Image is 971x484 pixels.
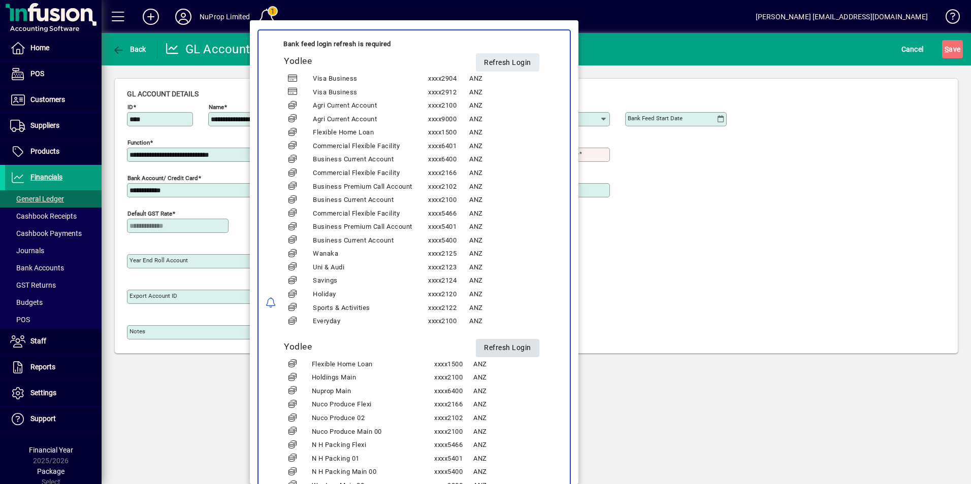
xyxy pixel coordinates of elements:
td: ANZ [469,153,552,167]
td: ANZ [473,398,552,412]
h5: Yodlee [284,341,463,352]
td: xxxx2122 [428,301,469,315]
td: Nuprop Main [311,385,434,398]
td: Business Current Account [313,193,428,207]
td: xxxx1500 [434,358,473,371]
td: xxxx6400 [428,153,469,167]
td: xxxx6400 [434,385,473,398]
td: Sports & Activities [313,301,428,315]
td: Visa Business [313,72,428,86]
td: xxxx5400 [434,466,473,479]
td: ANZ [473,371,552,385]
td: xxxx2166 [428,166,469,180]
span: Refresh Login [484,340,531,357]
td: xxxx2912 [428,86,469,99]
td: xxxx2100 [428,99,469,113]
td: Flexible Home Loan [313,126,428,140]
td: Nuco Produce Main 00 [311,425,434,439]
td: xxxx2120 [428,288,469,301]
td: xxxx2124 [428,274,469,288]
td: xxxx5466 [434,438,473,452]
td: Uni & Audi [313,261,428,274]
td: ANZ [469,234,552,248]
td: ANZ [469,180,552,194]
td: xxxx2102 [428,180,469,194]
td: ANZ [473,452,552,466]
td: ANZ [469,166,552,180]
td: Nuco Produce 02 [311,411,434,425]
td: xxxx5401 [428,221,469,234]
td: ANZ [469,315,552,328]
td: Wanaka [313,248,428,261]
td: ANZ [469,86,552,99]
td: Nuco Produce Flexi [311,398,434,412]
button: Refresh Login [476,339,539,357]
td: ANZ [469,99,552,113]
td: xxxx2123 [428,261,469,274]
td: ANZ [469,274,552,288]
td: xxxx2100 [428,193,469,207]
div: Bank feed login refresh is required [283,38,552,50]
td: ANZ [473,425,552,439]
td: ANZ [469,113,552,126]
td: ANZ [473,385,552,398]
td: xxxx2100 [434,425,473,439]
td: Savings [313,274,428,288]
td: Business Premium Call Account [313,180,428,194]
td: Everyday [313,315,428,328]
td: xxxx9000 [428,113,469,126]
button: Refresh Login [476,53,539,72]
td: ANZ [469,207,552,221]
td: Business Current Account [313,234,428,248]
td: Agri Current Account [313,99,428,113]
td: xxxx2904 [428,72,469,86]
td: N H Packing Flexi [311,438,434,452]
td: Holiday [313,288,428,301]
td: Agri Current Account [313,113,428,126]
td: ANZ [473,438,552,452]
td: xxxx2100 [434,371,473,385]
td: xxxx6401 [428,140,469,153]
td: ANZ [469,221,552,234]
td: ANZ [469,288,552,301]
td: xxxx5466 [428,207,469,221]
td: xxxx2102 [434,411,473,425]
td: xxxx1500 [428,126,469,140]
td: ANZ [469,72,552,86]
td: Business Current Account [313,153,428,167]
h5: Yodlee [284,56,459,67]
td: ANZ [473,466,552,479]
td: Visa Business [313,86,428,99]
td: ANZ [473,358,552,371]
td: ANZ [473,411,552,425]
span: Refresh Login [484,54,531,71]
td: xxxx5401 [434,452,473,466]
td: ANZ [469,261,552,274]
td: ANZ [469,126,552,140]
td: ANZ [469,301,552,315]
td: xxxx2125 [428,248,469,261]
td: ANZ [469,193,552,207]
td: Flexible Home Loan [311,358,434,371]
td: N H Packing Main 00 [311,466,434,479]
td: Commercial Flexible Facility [313,140,428,153]
td: ANZ [469,248,552,261]
td: xxxx2100 [428,315,469,328]
td: Commercial Flexible Facility [313,207,428,221]
td: Commercial Flexible Facility [313,166,428,180]
td: Business Premium Call Account [313,221,428,234]
td: xxxx5400 [428,234,469,248]
td: xxxx2166 [434,398,473,412]
td: Holdings Main [311,371,434,385]
td: ANZ [469,140,552,153]
td: N H Packing 01 [311,452,434,466]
